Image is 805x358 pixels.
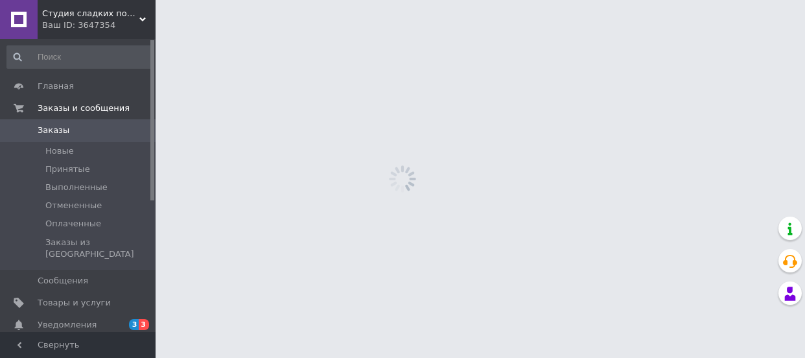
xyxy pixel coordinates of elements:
[38,102,130,114] span: Заказы и сообщения
[45,200,102,211] span: Отмененные
[129,319,139,330] span: 3
[38,80,74,92] span: Главная
[42,19,156,31] div: Ваш ID: 3647354
[38,125,69,136] span: Заказы
[38,297,111,309] span: Товары и услуги
[38,319,97,331] span: Уведомления
[45,218,101,230] span: Оплаченные
[42,8,139,19] span: Студия сладких подарков "Vchocolade"
[139,319,149,330] span: 3
[45,182,108,193] span: Выполненные
[6,45,152,69] input: Поиск
[45,163,90,175] span: Принятые
[45,237,151,260] span: Заказы из [GEOGRAPHIC_DATA]
[38,275,88,287] span: Сообщения
[45,145,74,157] span: Новые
